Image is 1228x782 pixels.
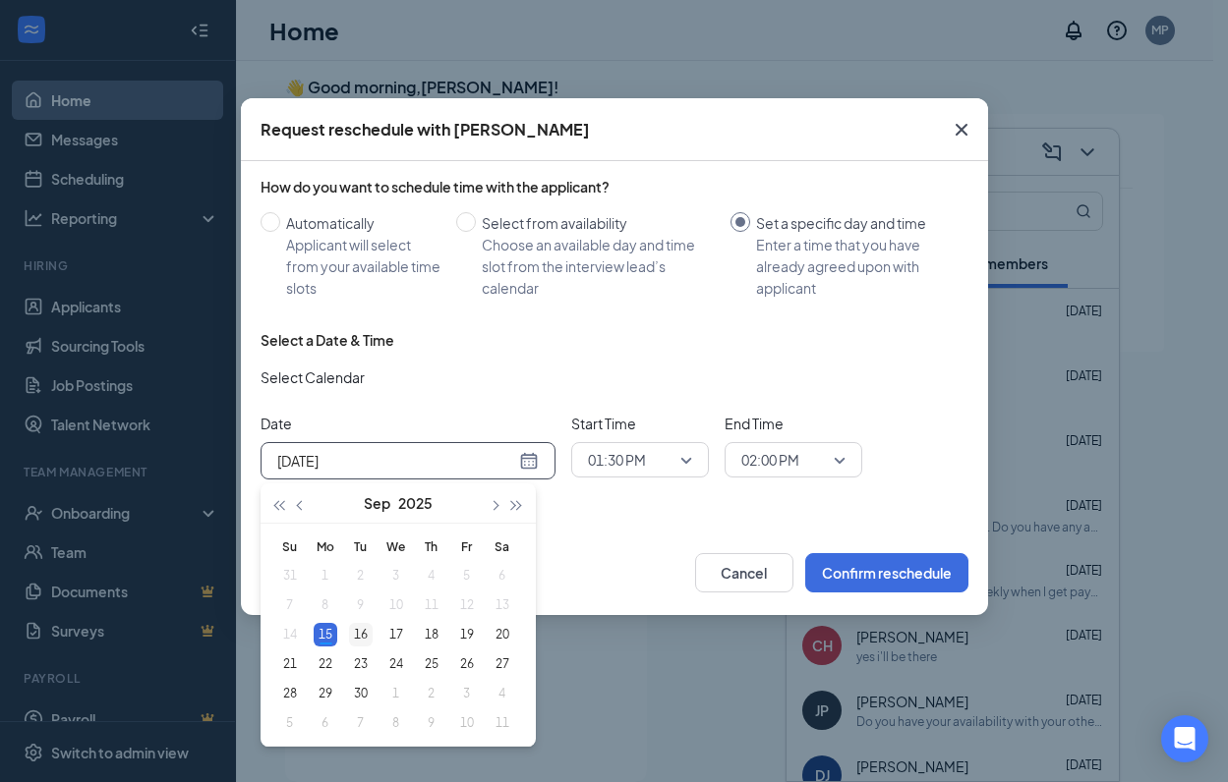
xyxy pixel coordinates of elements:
[449,679,485,708] td: 2025-10-03
[449,649,485,679] td: 2025-09-26
[379,620,414,649] td: 2025-09-17
[364,483,390,523] button: Sep
[756,212,953,234] div: Set a specific day and time
[414,620,449,649] td: 2025-09-18
[571,413,709,434] span: Start Time
[455,623,479,646] div: 19
[314,682,337,705] div: 29
[272,679,308,708] td: 2025-09-28
[308,649,343,679] td: 2025-09-22
[343,531,379,561] th: Tu
[379,679,414,708] td: 2025-10-01
[449,620,485,649] td: 2025-09-19
[491,711,514,735] div: 11
[379,649,414,679] td: 2025-09-24
[261,330,394,350] div: Select a Date & Time
[695,553,793,592] button: Cancel
[349,711,373,735] div: 7
[449,708,485,738] td: 2025-10-10
[485,620,520,649] td: 2025-09-20
[349,682,373,705] div: 30
[314,652,337,676] div: 22
[286,234,440,299] div: Applicant will select from your available time slots
[308,531,343,561] th: Mo
[491,623,514,646] div: 20
[420,682,443,705] div: 2
[379,531,414,561] th: We
[455,682,479,705] div: 3
[261,366,365,388] span: Select Calendar
[308,620,343,649] td: 2025-09-15
[950,118,973,141] svg: Cross
[384,623,408,646] div: 17
[482,234,715,299] div: Choose an available day and time slot from the interview lead’s calendar
[482,212,715,234] div: Select from availability
[277,450,515,472] input: Sep 15, 2025
[286,212,440,234] div: Automatically
[343,708,379,738] td: 2025-10-07
[308,679,343,708] td: 2025-09-29
[272,649,308,679] td: 2025-09-21
[314,711,337,735] div: 6
[485,531,520,561] th: Sa
[491,682,514,705] div: 4
[308,708,343,738] td: 2025-10-06
[935,98,988,161] button: Close
[349,623,373,646] div: 16
[384,682,408,705] div: 1
[278,711,302,735] div: 5
[1161,715,1208,762] div: Open Intercom Messenger
[455,652,479,676] div: 26
[420,623,443,646] div: 18
[343,679,379,708] td: 2025-09-30
[343,649,379,679] td: 2025-09-23
[588,445,646,475] span: 01:30 PM
[420,711,443,735] div: 9
[379,708,414,738] td: 2025-10-08
[414,649,449,679] td: 2025-09-25
[384,652,408,676] div: 24
[261,177,968,196] div: How do you want to schedule time with the applicant?
[414,531,449,561] th: Th
[261,413,556,434] span: Date
[485,679,520,708] td: 2025-10-04
[349,652,373,676] div: 23
[756,234,953,299] div: Enter a time that you have already agreed upon with applicant
[420,652,443,676] div: 25
[741,445,799,475] span: 02:00 PM
[455,711,479,735] div: 10
[485,708,520,738] td: 2025-10-11
[278,682,302,705] div: 28
[384,711,408,735] div: 8
[414,679,449,708] td: 2025-10-02
[278,652,302,676] div: 21
[805,553,968,592] button: Confirm reschedule
[725,413,862,434] span: End Time
[261,119,590,140] div: Request reschedule with [PERSON_NAME]
[449,531,485,561] th: Fr
[314,623,337,646] div: 15
[343,620,379,649] td: 2025-09-16
[414,708,449,738] td: 2025-10-09
[272,708,308,738] td: 2025-10-05
[485,649,520,679] td: 2025-09-27
[491,652,514,676] div: 27
[398,483,433,523] button: 2025
[272,531,308,561] th: Su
